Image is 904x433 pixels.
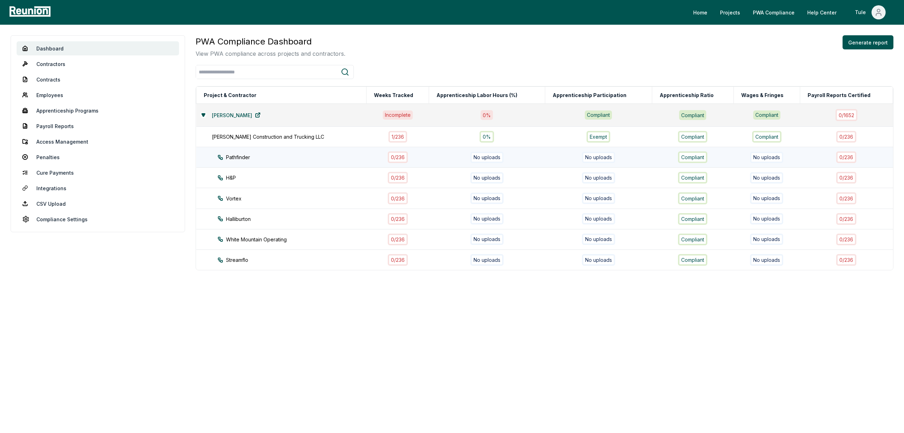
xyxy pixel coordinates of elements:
div: No uploads [750,254,783,265]
a: Projects [714,5,746,19]
a: Home [688,5,713,19]
a: Employees [17,88,179,102]
div: Exempt [587,131,610,143]
div: Streamflo [218,256,379,264]
div: Compliant [678,172,707,184]
div: Compliant [678,192,707,204]
div: Compliant [585,110,612,120]
div: H&P [218,174,379,181]
div: Compliant [678,234,707,245]
a: CSV Upload [17,197,179,211]
nav: Main [688,5,897,19]
div: Compliant [679,110,706,120]
div: 0 / 236 [388,254,408,266]
div: 0 / 236 [836,172,856,184]
button: Weeks Tracked [373,88,415,102]
a: Payroll Reports [17,119,179,133]
div: No uploads [750,152,783,163]
a: Penalties [17,150,179,164]
div: No uploads [582,234,615,245]
div: No uploads [750,213,783,224]
button: Apprenticeship Labor Hours (%) [435,88,519,102]
div: 0 % [481,110,493,120]
div: No uploads [582,213,615,224]
div: 0 / 236 [388,234,408,245]
div: 0 / 236 [388,192,408,204]
p: View PWA compliance across projects and contractors. [196,49,345,58]
div: Halliburton [218,215,379,223]
div: 0 / 236 [388,172,408,184]
div: No uploads [470,234,504,245]
a: Access Management [17,134,179,149]
div: Compliant [678,254,707,266]
button: Generate report [843,35,893,49]
div: Compliant [753,110,780,120]
a: Help Center [802,5,842,19]
div: No uploads [470,254,504,265]
button: Project & Contractor [202,88,258,102]
a: Integrations [17,181,179,195]
a: Apprenticeship Programs [17,103,179,118]
div: 0 / 236 [388,213,408,225]
a: Contractors [17,57,179,71]
button: Wages & Fringes [740,88,785,102]
div: 0% [480,131,494,143]
div: 1 / 236 [388,131,407,143]
a: Dashboard [17,41,179,55]
div: Vortex [218,195,379,202]
div: No uploads [470,172,504,184]
button: Apprenticeship Participation [551,88,628,102]
div: Compliant [752,131,781,143]
div: Incomplete [383,110,413,120]
div: Tule [855,5,869,19]
div: [PERSON_NAME] Construction and Trucking LLC [212,133,374,140]
div: 0 / 236 [836,254,856,266]
div: No uploads [750,193,783,204]
div: 0 / 1652 [835,109,857,121]
button: Tule [849,5,891,19]
button: Payroll Reports Certified [806,88,872,102]
div: No uploads [582,152,615,163]
div: 0 / 236 [836,151,856,163]
div: 0 / 236 [836,131,856,143]
div: Pathfinder [218,154,379,161]
h3: PWA Compliance Dashboard [196,35,345,48]
div: 0 / 236 [836,192,856,204]
div: Compliant [678,131,707,143]
div: 0 / 236 [836,234,856,245]
div: Compliant [678,213,707,225]
a: [PERSON_NAME] [206,108,266,122]
div: No uploads [582,193,615,204]
div: No uploads [750,172,783,184]
a: Contracts [17,72,179,86]
div: No uploads [470,193,504,204]
div: No uploads [470,213,504,224]
div: No uploads [582,254,615,265]
a: Compliance Settings [17,212,179,226]
a: PWA Compliance [747,5,800,19]
div: 0 / 236 [836,213,856,225]
div: No uploads [582,172,615,184]
div: White Mountain Operating [218,236,379,243]
div: No uploads [750,234,783,245]
button: Apprenticeship Ratio [658,88,715,102]
div: No uploads [470,152,504,163]
a: Cure Payments [17,166,179,180]
div: Compliant [678,151,707,163]
div: 0 / 236 [388,151,408,163]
